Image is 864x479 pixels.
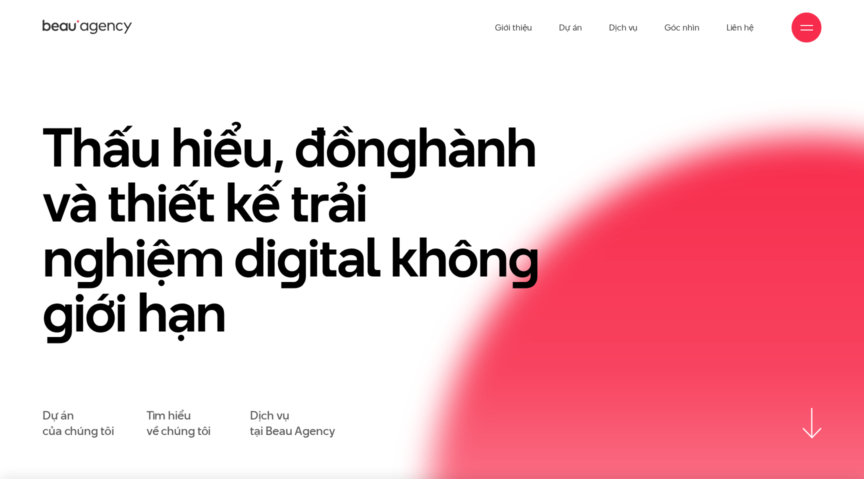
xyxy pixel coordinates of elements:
en: g [508,220,539,295]
en: g [73,220,104,295]
a: Tìm hiểuvề chúng tôi [146,408,211,439]
h1: Thấu hiểu, đồn hành và thiết kế trải n hiệm di ital khôn iới hạn [42,120,553,340]
en: g [386,110,417,185]
a: Dự áncủa chúng tôi [42,408,113,439]
a: Dịch vụtại Beau Agency [250,408,334,439]
en: g [42,275,73,350]
en: g [276,220,307,295]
